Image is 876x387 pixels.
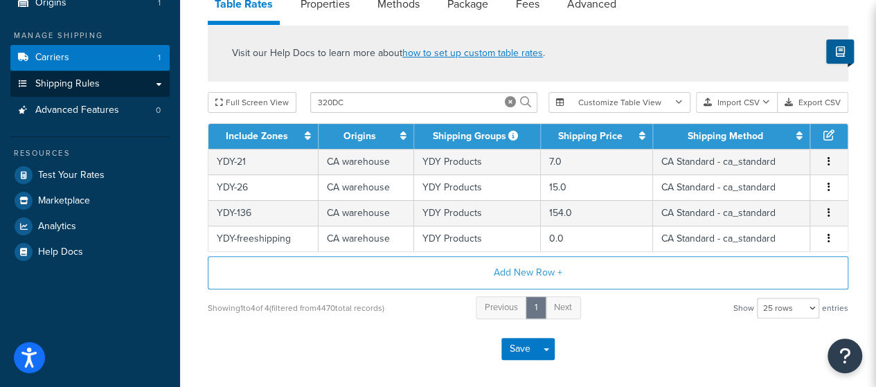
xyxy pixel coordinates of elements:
span: Next [554,300,572,314]
span: 0 [156,105,161,116]
td: YDY-26 [208,174,319,200]
span: Show [733,298,754,318]
a: Next [545,296,581,319]
td: YDY-freeshipping [208,226,319,251]
td: YDY Products [414,226,541,251]
a: Advanced Features0 [10,98,170,123]
span: Help Docs [38,246,83,258]
td: CA warehouse [319,174,414,200]
span: Shipping Rules [35,78,100,90]
span: Analytics [38,221,76,233]
a: Marketplace [10,188,170,213]
button: Show Help Docs [826,39,854,64]
span: entries [822,298,848,318]
a: Test Your Rates [10,163,170,188]
span: 1 [158,52,161,64]
a: 1 [526,296,546,319]
div: Manage Shipping [10,30,170,42]
div: Showing 1 to 4 of 4 (filtered from 4470 total records) [208,298,384,318]
td: CA warehouse [319,149,414,174]
a: Shipping Rules [10,71,170,97]
td: 154.0 [541,200,653,226]
button: Import CSV [696,92,778,113]
td: YDY Products [414,149,541,174]
td: YDY Products [414,200,541,226]
th: Shipping Groups [414,124,541,149]
td: 0.0 [541,226,653,251]
td: CA Standard - ca_standard [653,200,810,226]
span: Carriers [35,52,69,64]
button: Export CSV [778,92,848,113]
td: CA warehouse [319,200,414,226]
a: Previous [476,296,527,319]
li: Advanced Features [10,98,170,123]
td: 15.0 [541,174,653,200]
div: Resources [10,147,170,159]
button: Customize Table View [548,92,690,113]
a: Origins [343,129,376,143]
button: Add New Row + [208,256,848,289]
button: Open Resource Center [828,339,862,373]
span: Test Your Rates [38,170,105,181]
a: Include Zones [226,129,288,143]
td: YDY-136 [208,200,319,226]
button: Save [501,338,539,360]
input: Search [310,92,537,113]
span: Previous [485,300,518,314]
td: CA Standard - ca_standard [653,226,810,251]
a: Shipping Method [688,129,763,143]
span: Advanced Features [35,105,119,116]
a: Carriers1 [10,45,170,71]
td: YDY-21 [208,149,319,174]
a: Shipping Price [558,129,623,143]
span: Marketplace [38,195,90,207]
li: Carriers [10,45,170,71]
td: CA warehouse [319,226,414,251]
td: 7.0 [541,149,653,174]
td: CA Standard - ca_standard [653,174,810,200]
button: Full Screen View [208,92,296,113]
td: CA Standard - ca_standard [653,149,810,174]
a: Help Docs [10,240,170,264]
a: how to set up custom table rates [402,46,543,60]
p: Visit our Help Docs to learn more about . [232,46,545,61]
td: YDY Products [414,174,541,200]
a: Analytics [10,214,170,239]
